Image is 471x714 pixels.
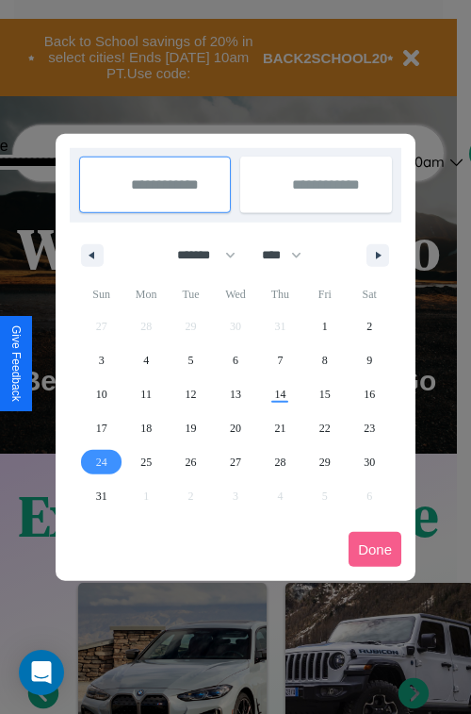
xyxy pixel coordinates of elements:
[274,411,285,445] span: 21
[213,343,257,377] button: 6
[79,343,123,377] button: 3
[96,479,107,513] span: 31
[123,377,168,411] button: 11
[230,377,241,411] span: 13
[230,445,241,479] span: 27
[322,309,328,343] span: 1
[79,479,123,513] button: 31
[186,377,197,411] span: 12
[186,445,197,479] span: 26
[96,411,107,445] span: 17
[319,445,331,479] span: 29
[123,445,168,479] button: 25
[348,279,392,309] span: Sat
[143,343,149,377] span: 4
[319,411,331,445] span: 22
[364,411,375,445] span: 23
[366,343,372,377] span: 9
[186,411,197,445] span: 19
[348,309,392,343] button: 2
[364,445,375,479] span: 30
[169,411,213,445] button: 19
[230,411,241,445] span: 20
[19,650,64,695] div: Open Intercom Messenger
[319,377,331,411] span: 15
[96,445,107,479] span: 24
[213,411,257,445] button: 20
[123,411,168,445] button: 18
[258,377,302,411] button: 14
[258,343,302,377] button: 7
[188,343,194,377] span: 5
[169,445,213,479] button: 26
[213,377,257,411] button: 13
[322,343,328,377] span: 8
[277,343,283,377] span: 7
[140,411,152,445] span: 18
[274,377,285,411] span: 14
[233,343,238,377] span: 6
[348,343,392,377] button: 9
[348,445,392,479] button: 30
[123,343,168,377] button: 4
[349,532,401,567] button: Done
[302,343,347,377] button: 8
[79,411,123,445] button: 17
[274,445,285,479] span: 28
[96,377,107,411] span: 10
[258,445,302,479] button: 28
[9,325,23,402] div: Give Feedback
[79,445,123,479] button: 24
[302,411,347,445] button: 22
[169,343,213,377] button: 5
[366,309,372,343] span: 2
[213,279,257,309] span: Wed
[140,445,152,479] span: 25
[213,445,257,479] button: 27
[302,309,347,343] button: 1
[99,343,105,377] span: 3
[348,411,392,445] button: 23
[169,279,213,309] span: Tue
[79,279,123,309] span: Sun
[140,377,152,411] span: 11
[123,279,168,309] span: Mon
[258,411,302,445] button: 21
[169,377,213,411] button: 12
[302,445,347,479] button: 29
[302,377,347,411] button: 15
[302,279,347,309] span: Fri
[364,377,375,411] span: 16
[79,377,123,411] button: 10
[258,279,302,309] span: Thu
[348,377,392,411] button: 16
